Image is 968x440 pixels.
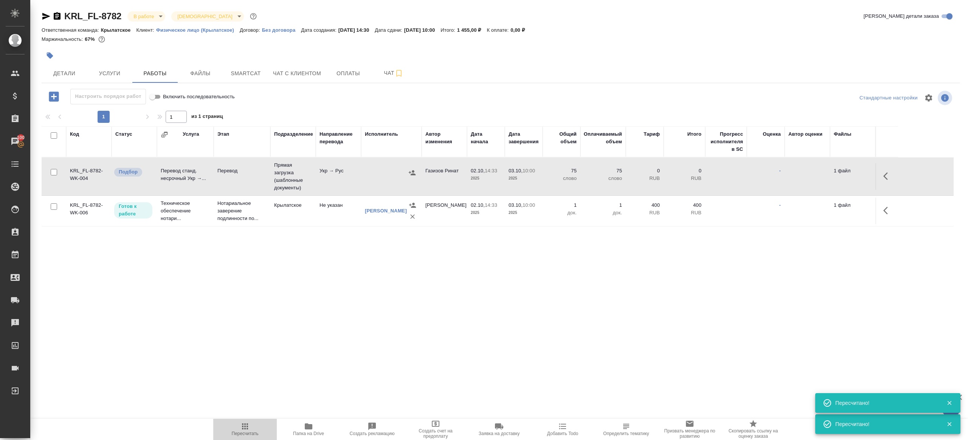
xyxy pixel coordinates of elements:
p: Дата создания: [301,27,338,33]
p: 400 [630,201,660,209]
div: Дата начала [471,130,501,146]
p: К оплате: [487,27,510,33]
p: 2025 [509,209,539,217]
button: Призвать менеджера по развитию [658,419,721,440]
button: Добавить работу [43,89,64,104]
svg: Подписаться [394,69,403,78]
td: [PERSON_NAME] [422,198,467,224]
div: Направление перевода [320,130,357,146]
p: Без договора [262,27,301,33]
span: Пересчитать [232,431,259,436]
div: Дата завершения [509,130,539,146]
button: Создать счет на предоплату [404,419,467,440]
a: - [779,202,781,208]
p: Нотариальное заверение подлинности по... [217,200,267,222]
p: 1 файл [834,167,872,175]
p: 0,00 ₽ [510,27,531,33]
p: 2025 [471,175,501,182]
button: Создать рекламацию [340,419,404,440]
button: Скопировать ссылку на оценку заказа [721,419,785,440]
div: В работе [171,11,244,22]
p: Договор: [240,27,262,33]
div: Оплачиваемый объем [584,130,622,146]
div: Можно подбирать исполнителей [113,167,153,177]
td: Укр → Рус [316,163,361,190]
span: Добавить Todo [547,431,578,436]
p: 03.10, [509,168,523,174]
p: 2025 [509,175,539,182]
p: 02.10, [471,168,485,174]
button: Сгруппировать [161,131,168,138]
span: 100 [12,134,29,141]
p: RUB [667,175,701,182]
button: Здесь прячутся важные кнопки [879,167,897,185]
a: KRL_FL-8782 [64,11,121,21]
p: 10:00 [523,168,535,174]
button: Здесь прячутся важные кнопки [879,201,897,220]
p: док. [584,209,622,217]
span: Оплаты [330,69,366,78]
span: Включить последовательность [163,93,235,101]
div: Пересчитано! [835,420,935,428]
span: Призвать менеджера по развитию [662,428,717,439]
div: Пересчитано! [835,399,935,407]
button: Папка на Drive [277,419,340,440]
span: Заявка на доставку [479,431,520,436]
div: Оценка [763,130,781,138]
td: Прямая загрузка (шаблонные документы) [270,158,316,195]
p: Перевод [217,167,267,175]
td: KRL_FL-8782-WK-004 [66,163,112,190]
p: Дата сдачи: [375,27,404,33]
div: Услуга [183,130,199,138]
span: Настроить таблицу [920,89,938,107]
p: [DATE] 14:30 [338,27,375,33]
div: Тариф [644,130,660,138]
p: 02.10, [471,202,485,208]
span: Файлы [182,69,219,78]
p: 1 файл [834,201,872,209]
p: 400 [667,201,701,209]
p: Итого: [441,27,457,33]
p: Ответственная команда: [42,27,101,33]
div: Исполнитель [365,130,398,138]
td: Газизов Ринат [422,163,467,190]
a: [PERSON_NAME] [365,208,407,214]
span: Услуги [92,69,128,78]
p: Физическое лицо (Крылатское) [156,27,240,33]
p: 75 [584,167,622,175]
span: Посмотреть информацию [938,91,954,105]
p: док. [546,209,577,217]
p: 1 [546,201,577,209]
div: Общий объем [546,130,577,146]
p: 75 [546,167,577,175]
p: RUB [667,209,701,217]
p: Готов к работе [119,203,148,218]
div: Автор оценки [788,130,822,138]
button: Удалить [407,211,418,222]
a: - [779,168,781,174]
p: Подбор [119,168,138,176]
span: Создать счет на предоплату [408,428,463,439]
td: Не указан [316,198,361,224]
div: В работе [127,11,165,22]
p: 67% [85,36,96,42]
div: Этап [217,130,229,138]
p: 0 [667,167,701,175]
div: Файлы [834,130,851,138]
div: Статус [115,130,132,138]
span: Создать рекламацию [350,431,395,436]
div: Итого [687,130,701,138]
a: Без договора [262,26,301,33]
p: 1 [584,201,622,209]
button: Назначить [407,200,418,211]
button: Скопировать ссылку для ЯМессенджера [42,12,51,21]
span: Детали [46,69,82,78]
p: Крылатское [101,27,137,33]
td: Крылатское [270,198,316,224]
td: Техническое обеспечение нотари... [157,196,214,226]
td: KRL_FL-8782-WK-006 [66,198,112,224]
p: 14:33 [485,202,497,208]
p: 2025 [471,209,501,217]
div: Исполнитель может приступить к работе [113,201,153,219]
p: RUB [630,209,660,217]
